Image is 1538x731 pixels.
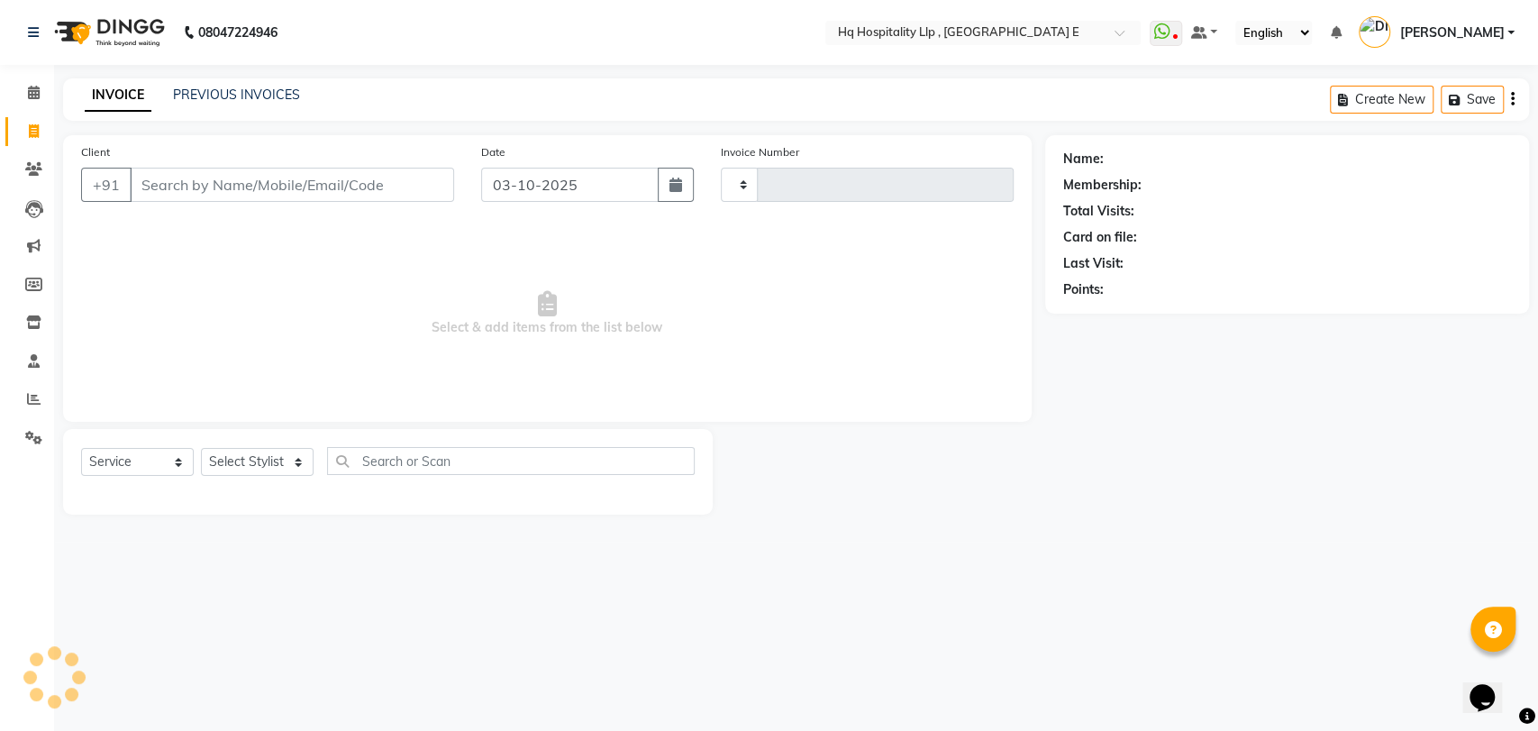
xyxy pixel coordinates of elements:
img: DIPALI [1359,16,1390,48]
div: Card on file: [1063,228,1137,247]
img: logo [46,7,169,58]
input: Search or Scan [327,447,695,475]
button: Save [1441,86,1504,114]
a: INVOICE [85,79,151,112]
label: Invoice Number [721,144,799,160]
button: Create New [1330,86,1433,114]
div: Total Visits: [1063,202,1134,221]
span: [PERSON_NAME] [1399,23,1504,42]
iframe: chat widget [1462,659,1520,713]
input: Search by Name/Mobile/Email/Code [130,168,454,202]
button: +91 [81,168,132,202]
div: Points: [1063,280,1104,299]
div: Membership: [1063,176,1142,195]
label: Client [81,144,110,160]
b: 08047224946 [198,7,278,58]
label: Date [481,144,505,160]
span: Select & add items from the list below [81,224,1014,404]
a: PREVIOUS INVOICES [173,87,300,103]
div: Last Visit: [1063,254,1124,273]
div: Name: [1063,150,1104,169]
